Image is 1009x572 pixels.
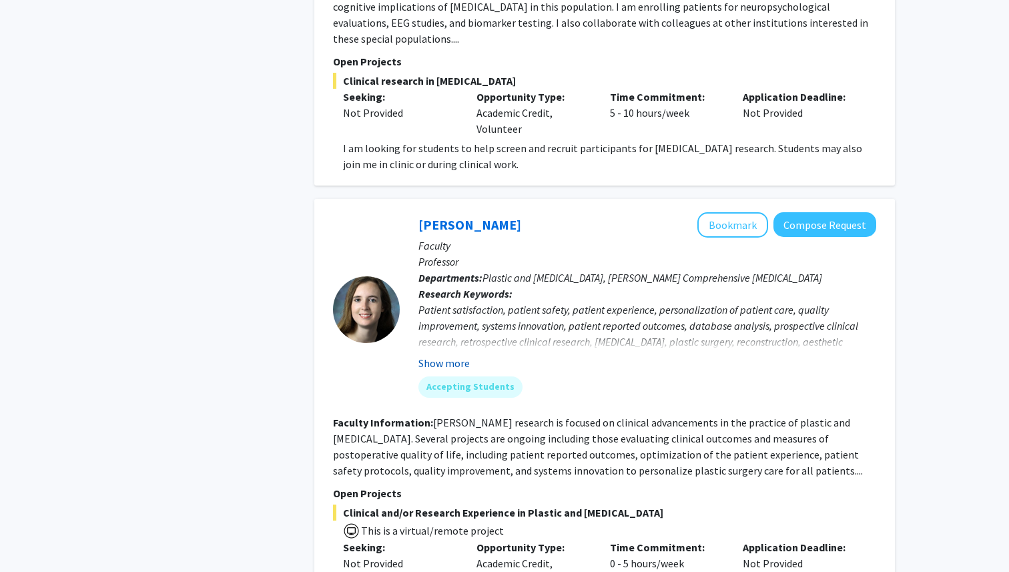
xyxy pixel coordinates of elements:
div: Not Provided [733,89,866,137]
div: Not Provided [343,105,456,121]
a: [PERSON_NAME] [418,216,521,233]
mat-chip: Accepting Students [418,376,523,398]
fg-read-more: [PERSON_NAME] research is focused on clinical advancements in the practice of plastic and [MEDICA... [333,416,863,477]
p: Seeking: [343,539,456,555]
p: Time Commitment: [610,89,723,105]
p: Application Deadline: [743,89,856,105]
div: 5 - 10 hours/week [600,89,733,137]
span: This is a virtual/remote project [360,524,504,537]
button: Show more [418,355,470,371]
button: Add Michele Manahan to Bookmarks [697,212,768,238]
b: Departments: [418,271,482,284]
p: Time Commitment: [610,539,723,555]
span: Plastic and [MEDICAL_DATA], [PERSON_NAME] Comprehensive [MEDICAL_DATA] [482,271,822,284]
iframe: Chat [10,512,57,562]
div: Academic Credit, Volunteer [466,89,600,137]
div: Patient satisfaction, patient safety, patient experience, personalization of patient care, qualit... [418,302,876,382]
div: Not Provided [343,555,456,571]
p: Opportunity Type: [476,89,590,105]
span: Clinical and/or Research Experience in Plastic and [MEDICAL_DATA] [333,505,876,521]
p: I am looking for students to help screen and recruit participants for [MEDICAL_DATA] research. St... [343,140,876,172]
b: Research Keywords: [418,287,513,300]
p: Open Projects [333,53,876,69]
p: Faculty [418,238,876,254]
p: Open Projects [333,485,876,501]
p: Application Deadline: [743,539,856,555]
button: Compose Request to Michele Manahan [773,212,876,237]
span: Clinical research in [MEDICAL_DATA] [333,73,876,89]
b: Faculty Information: [333,416,433,429]
p: Seeking: [343,89,456,105]
p: Opportunity Type: [476,539,590,555]
p: Professor [418,254,876,270]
